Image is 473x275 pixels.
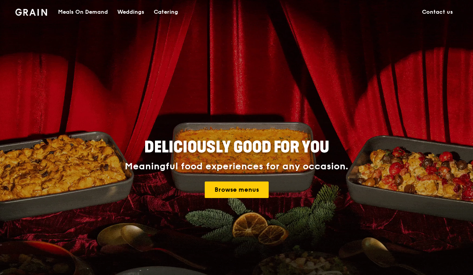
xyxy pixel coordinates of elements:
img: Grain [15,9,47,16]
div: Weddings [117,0,144,24]
a: Catering [149,0,183,24]
div: Meaningful food experiences for any occasion. [95,161,378,172]
div: Catering [154,0,178,24]
a: Contact us [417,0,458,24]
div: Meals On Demand [58,0,108,24]
span: Deliciously good for you [144,138,329,157]
a: Browse menus [205,181,269,198]
a: Weddings [113,0,149,24]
